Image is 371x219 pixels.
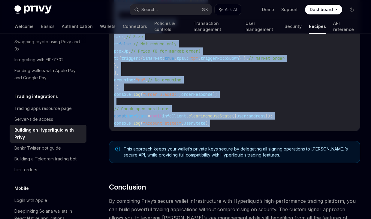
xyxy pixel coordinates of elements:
[140,120,143,126] span: (
[10,54,86,65] a: Integrating with EIP-7702
[186,113,189,119] span: .
[225,56,239,61] span: pxDown
[205,120,210,126] span: );
[179,92,181,97] span: ,
[143,56,164,61] span: isMarket:
[10,195,86,206] a: Login with Apple
[249,56,285,61] span: // Market order
[140,56,143,61] span: {
[181,92,213,97] span: orderResponse
[114,77,136,83] span: grouping:
[126,113,148,119] span: userState
[215,4,241,15] button: Ask AI
[10,125,86,143] a: Building on Hyperliquid with Privy
[10,65,86,83] a: Funding wallets with Apple Pay and Google Pay
[119,48,128,54] span: pxUp
[265,113,273,119] span: });
[201,56,225,61] span: triggerPx:
[136,77,145,83] span: "na"
[176,56,189,61] span: tpsl:
[333,19,357,34] a: API reference
[114,106,169,111] span: // Check open positions
[10,36,86,54] a: Swapping crypto using Privy and 0x
[184,120,205,126] span: userState
[14,67,83,81] div: Funding wallets with Apple Pay and Google Pay
[141,6,158,13] div: Search...
[124,146,354,158] span: This approach keeps your wallet’s private keys secure by delegating all signing operations to [PE...
[131,48,201,54] span: // Price (0 for market order)
[114,34,119,39] span: s:
[237,113,249,119] span: user:
[114,70,119,75] span: ],
[202,7,208,12] span: ⌘ K
[114,63,119,68] span: },
[194,19,238,34] a: Transaction management
[140,92,143,97] span: (
[347,5,357,14] button: Toggle dark mode
[14,144,61,152] div: Bankr Twitter bot guide
[148,113,150,119] span: =
[114,120,131,126] span: console
[131,41,133,47] span: ,
[310,7,333,13] span: Dashboard
[109,182,146,192] span: Conclusion
[262,7,274,13] a: Demo
[232,113,237,119] span: ({
[150,113,162,119] span: await
[114,113,126,119] span: const
[130,4,211,15] button: Search...⌘K
[114,48,119,54] span: p:
[131,92,133,97] span: .
[189,56,198,61] span: "tp"
[131,120,133,126] span: .
[181,120,184,126] span: ,
[10,154,86,164] a: Building a Telegram trading bot
[239,56,249,61] span: } },
[225,7,237,13] span: Ask AI
[213,92,217,97] span: );
[133,41,176,47] span: // Not reduce-only
[126,34,143,39] span: // Size
[121,56,140,61] span: trigger:
[62,19,93,34] a: Authentication
[124,34,126,39] span: ,
[10,103,86,114] a: Trading apps resource page
[119,56,121,61] span: {
[14,5,52,14] img: dark logo
[14,126,83,141] div: Building on Hyperliquid with Privy
[114,92,131,97] span: console
[309,19,326,34] a: Recipes
[10,114,86,125] a: Server-side access
[162,113,186,119] span: infoClient
[189,113,232,119] span: clearinghouseState
[174,56,176,61] span: ,
[14,38,83,53] div: Swapping crypto using Privy and 0x
[198,56,201,61] span: ,
[133,120,140,126] span: log
[14,116,53,123] div: Server-side access
[281,7,298,13] a: Support
[14,19,34,34] a: Welcome
[41,19,55,34] a: Basics
[14,155,77,163] div: Building a Telegram trading bot
[123,19,147,34] a: Connectors
[14,185,29,192] h5: Mobile
[14,166,37,173] div: Limit orders
[148,77,181,83] span: // No grouping
[285,19,302,34] a: Security
[114,56,119,61] span: t:
[119,34,124,39] span: sz
[164,56,174,61] span: true
[14,105,72,112] div: Trading apps resource page
[154,19,186,34] a: Policies & controls
[305,5,342,14] a: Dashboard
[14,56,64,63] div: Integrating with EIP-7702
[114,41,119,47] span: r:
[128,48,131,54] span: ,
[14,93,58,100] h5: Trading integrations
[115,147,120,151] svg: Note
[119,41,131,47] span: false
[10,164,86,175] a: Limit orders
[100,19,116,34] a: Wallets
[249,113,265,119] span: address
